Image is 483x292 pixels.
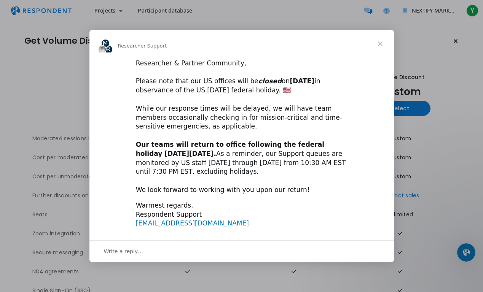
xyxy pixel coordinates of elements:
[104,246,143,256] span: Write a reply…
[97,45,107,54] img: Justin avatar
[136,59,348,195] div: Researcher & Partner Community, ​ Please note that our US offices will be on in observance of the...
[89,240,394,262] div: Open conversation and reply
[258,77,282,85] i: closed
[136,141,324,157] b: Our teams will return to office following the federal holiday [DATE][DATE].
[367,30,394,57] span: Close
[104,45,113,54] div: R
[118,43,167,49] span: Researcher Support
[290,77,314,85] b: [DATE]
[136,201,348,228] div: Warmest regards, Respondent Support
[136,219,249,227] a: [EMAIL_ADDRESS][DOMAIN_NAME]
[101,39,110,48] div: M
